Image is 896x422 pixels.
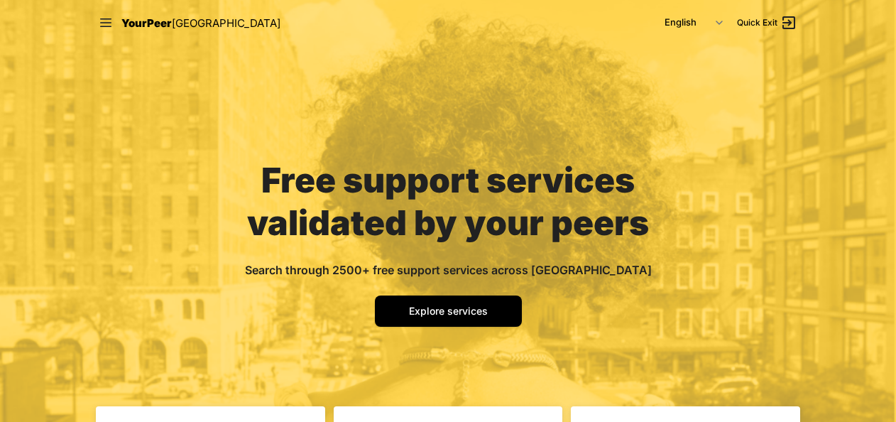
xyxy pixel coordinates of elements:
[737,14,797,31] a: Quick Exit
[172,16,280,30] span: [GEOGRAPHIC_DATA]
[737,17,777,28] span: Quick Exit
[121,16,172,30] span: YourPeer
[121,14,280,32] a: YourPeer[GEOGRAPHIC_DATA]
[409,305,488,317] span: Explore services
[245,263,652,277] span: Search through 2500+ free support services across [GEOGRAPHIC_DATA]
[247,159,649,244] span: Free support services validated by your peers
[375,296,522,327] a: Explore services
